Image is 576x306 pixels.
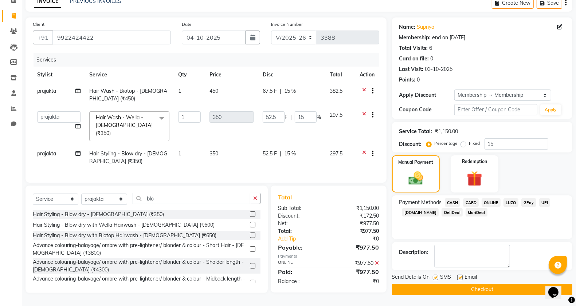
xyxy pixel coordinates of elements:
th: Qty [174,67,205,83]
div: ₹977.50 [329,220,385,227]
button: Apply [540,104,561,115]
img: _gift.svg [462,169,487,188]
label: Client [33,21,44,28]
div: ₹172.50 [329,212,385,220]
span: 15 % [284,150,296,158]
div: Last Visit: [399,65,424,73]
span: 52.5 F [263,150,277,158]
input: Search by Name/Mobile/Email/Code [52,31,171,44]
span: 15 % [284,87,296,95]
label: Redemption [462,158,487,165]
iframe: chat widget [545,277,569,299]
div: Advance colouring-balayage/ ombre with pre-lightener/ blonder & colour - Short Hair - [DEMOGRAPHI... [33,242,247,257]
span: SMS [440,273,451,282]
span: 297.5 [330,112,342,118]
span: ONLINE [482,198,501,207]
div: Advance colouring-balayage/ ombre with pre-lightener/ blonder & colour - Midback length - [DEMOGR... [33,275,247,290]
a: Add Tip [273,235,338,243]
div: Net: [273,220,329,227]
div: ₹977.50 [329,243,385,252]
span: prajakta [37,150,56,157]
th: Price [205,67,259,83]
div: Sub Total: [273,204,329,212]
div: ₹0 [329,278,385,285]
div: 0 [417,76,420,84]
div: Apply Discount [399,91,455,99]
span: CASH [445,198,461,207]
div: Points: [399,76,416,84]
button: +91 [33,31,53,44]
span: % [317,114,321,121]
div: Hair Styling - Blow dry with Wella Hairwash - [DEMOGRAPHIC_DATA] (₹600) [33,221,215,229]
span: Send Details On [392,273,430,282]
span: Hair Wash - Biotop - [DEMOGRAPHIC_DATA] (₹450) [89,88,167,102]
div: ₹977.50 [329,259,385,267]
div: 0 [431,55,434,63]
input: Enter Offer / Coupon Code [454,104,537,115]
div: Description: [399,249,428,256]
div: 6 [430,44,432,52]
div: Payments [278,253,379,259]
span: | [280,150,281,158]
span: MariDeal [466,208,487,216]
span: Payment Methods [399,199,442,206]
th: Stylist [33,67,85,83]
th: Disc [258,67,325,83]
span: LUZO [503,198,518,207]
span: UPI [539,198,550,207]
th: Total [325,67,355,83]
span: 1 [178,88,181,94]
div: Services [34,53,385,67]
span: | [290,114,292,121]
div: ₹977.50 [329,227,385,235]
span: CARD [463,198,479,207]
span: Total [278,194,295,201]
a: Supriya [417,23,435,31]
div: 03-10-2025 [425,65,453,73]
div: Hair Styling - Blow dry - [DEMOGRAPHIC_DATA] (₹350) [33,211,164,218]
div: end on [DATE] [432,34,466,41]
label: Percentage [435,140,458,147]
div: Payable: [273,243,329,252]
span: F [285,114,287,121]
span: [DOMAIN_NAME] [402,208,439,216]
div: ₹1,150.00 [435,128,458,135]
button: Checkout [392,284,572,295]
span: prajakta [37,88,56,94]
div: Paid: [273,267,329,276]
span: Email [465,273,477,282]
div: Hair Styling - Blow dry with Biotop Hairwash - [DEMOGRAPHIC_DATA] (₹650) [33,232,216,239]
div: Total Visits: [399,44,428,52]
div: Name: [399,23,416,31]
input: Search or Scan [133,193,251,204]
span: | [280,87,281,95]
label: Date [182,21,192,28]
span: Hair Wash - Wella - [DEMOGRAPHIC_DATA] (₹350) [96,114,153,136]
div: Balance : [273,278,329,285]
div: Discount: [399,140,422,148]
label: Manual Payment [398,159,433,166]
div: ₹1,150.00 [329,204,385,212]
span: 297.5 [330,150,342,157]
label: Invoice Number [271,21,303,28]
div: ₹977.50 [329,267,385,276]
div: Total: [273,227,329,235]
div: Coupon Code [399,106,455,114]
div: ONLINE [273,259,329,267]
img: _cash.svg [404,170,428,187]
span: DefiDeal [442,208,463,216]
div: Service Total: [399,128,432,135]
span: GPay [521,198,536,207]
div: Discount: [273,212,329,220]
div: Card on file: [399,55,429,63]
span: Hair Styling - Blow dry - [DEMOGRAPHIC_DATA] (₹350) [89,150,167,164]
div: ₹0 [338,235,385,243]
span: 450 [209,88,218,94]
a: x [111,130,114,136]
span: 382.5 [330,88,342,94]
span: 1 [178,150,181,157]
th: Action [355,67,379,83]
span: 350 [209,150,218,157]
label: Fixed [469,140,480,147]
div: Membership: [399,34,431,41]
